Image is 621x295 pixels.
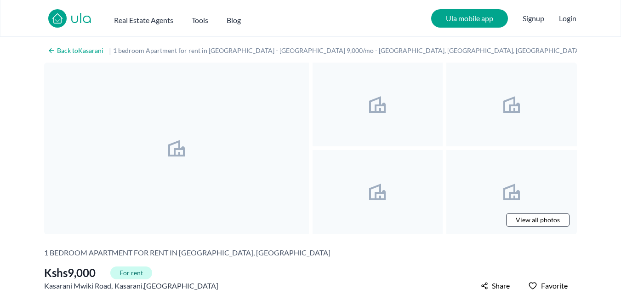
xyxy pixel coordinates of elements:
[227,15,241,26] h2: Blog
[114,280,142,291] a: Kasarani
[114,11,259,26] nav: Main
[227,11,241,26] a: Blog
[110,266,152,279] span: For rent
[523,9,544,28] span: Signup
[109,45,111,56] span: |
[559,13,576,24] button: Login
[114,11,173,26] button: Real Estate Agents
[70,11,92,28] a: ula
[492,280,510,291] span: Share
[541,280,568,291] span: Favorite
[192,15,208,26] h2: Tools
[516,215,560,225] span: View all photos
[57,46,103,55] h2: Back to Kasarani
[114,15,173,26] h2: Real Estate Agents
[431,9,508,28] a: Ula mobile app
[44,266,96,280] span: Kshs 9,000
[44,44,107,57] a: Back toKasarani
[192,11,208,26] button: Tools
[44,280,218,291] span: Kasarani Mwiki Road , , [GEOGRAPHIC_DATA]
[44,247,330,258] h2: 1 bedroom Apartment for rent in [GEOGRAPHIC_DATA], [GEOGRAPHIC_DATA]
[506,213,570,227] a: View all photos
